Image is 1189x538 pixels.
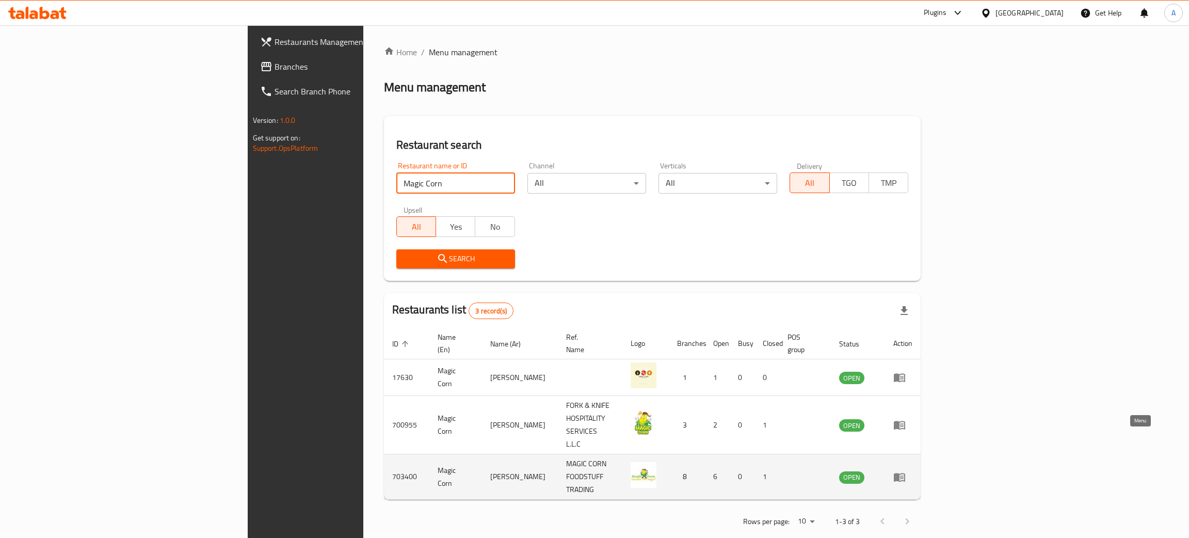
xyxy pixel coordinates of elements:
span: ID [392,338,412,350]
span: All [794,176,825,191]
span: OPEN [839,372,864,384]
span: Restaurants Management [275,36,438,48]
th: Logo [622,328,669,359]
div: Total records count [469,303,513,319]
td: 0 [754,359,779,396]
td: 0 [730,454,754,500]
p: Rows per page: [743,515,790,528]
button: TGO [829,172,869,193]
a: Restaurants Management [252,29,446,54]
button: TMP [869,172,908,193]
a: Branches [252,54,446,79]
span: Search [405,252,507,265]
td: 6 [705,454,730,500]
td: 0 [730,359,754,396]
div: Menu [893,371,912,384]
span: 1.0.0 [280,114,296,127]
span: Branches [275,60,438,73]
h2: Menu management [384,79,486,96]
span: Name (En) [438,331,470,356]
span: Search Branch Phone [275,85,438,98]
label: Delivery [797,162,823,169]
td: Magic Corn [429,359,482,396]
div: Rows per page: [794,514,818,529]
td: 3 [669,396,705,454]
span: Yes [440,219,471,234]
img: Magic Corn [631,362,656,388]
td: 1 [754,454,779,500]
div: All [527,173,646,194]
img: Magic Corn [631,410,656,436]
td: [PERSON_NAME] [482,359,558,396]
span: Get support on: [253,131,300,145]
span: TGO [834,176,865,191]
a: Search Branch Phone [252,79,446,104]
td: [PERSON_NAME] [482,454,558,500]
div: Menu [893,419,912,431]
span: Version: [253,114,278,127]
div: All [658,173,777,194]
div: Export file [892,298,917,323]
button: All [396,216,436,237]
span: All [401,219,432,234]
span: No [479,219,510,234]
span: Status [839,338,873,350]
div: [GEOGRAPHIC_DATA] [995,7,1064,19]
span: Ref. Name [566,331,610,356]
th: Closed [754,328,779,359]
button: No [475,216,515,237]
span: OPEN [839,420,864,432]
span: 3 record(s) [469,306,513,316]
td: Magic Corn [429,396,482,454]
td: Magic Corn [429,454,482,500]
h2: Restaurant search [396,137,909,153]
span: OPEN [839,471,864,483]
div: Plugins [924,7,946,19]
span: Menu management [429,46,497,58]
td: 1 [669,359,705,396]
th: Busy [730,328,754,359]
span: Name (Ar) [490,338,534,350]
table: enhanced table [384,328,921,500]
th: Open [705,328,730,359]
span: TMP [873,176,904,191]
th: Action [885,328,921,359]
td: MAGIC CORN FOODSTUFF TRADING [558,454,622,500]
a: Support.OpsPlatform [253,141,318,155]
td: FORK & KNIFE HOSPITALITY SERVICES L.L.C [558,396,622,454]
div: OPEN [839,419,864,432]
button: Search [396,249,515,268]
th: Branches [669,328,705,359]
p: 1-3 of 3 [835,515,860,528]
td: 8 [669,454,705,500]
nav: breadcrumb [384,46,921,58]
img: Magic Corn [631,462,656,488]
label: Upsell [404,206,423,213]
button: Yes [436,216,475,237]
span: A [1171,7,1176,19]
input: Search for restaurant name or ID.. [396,173,515,194]
td: 1 [705,359,730,396]
td: 2 [705,396,730,454]
td: 1 [754,396,779,454]
td: [PERSON_NAME] [482,396,558,454]
h2: Restaurants list [392,302,513,319]
button: All [790,172,829,193]
span: POS group [788,331,818,356]
td: 0 [730,396,754,454]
